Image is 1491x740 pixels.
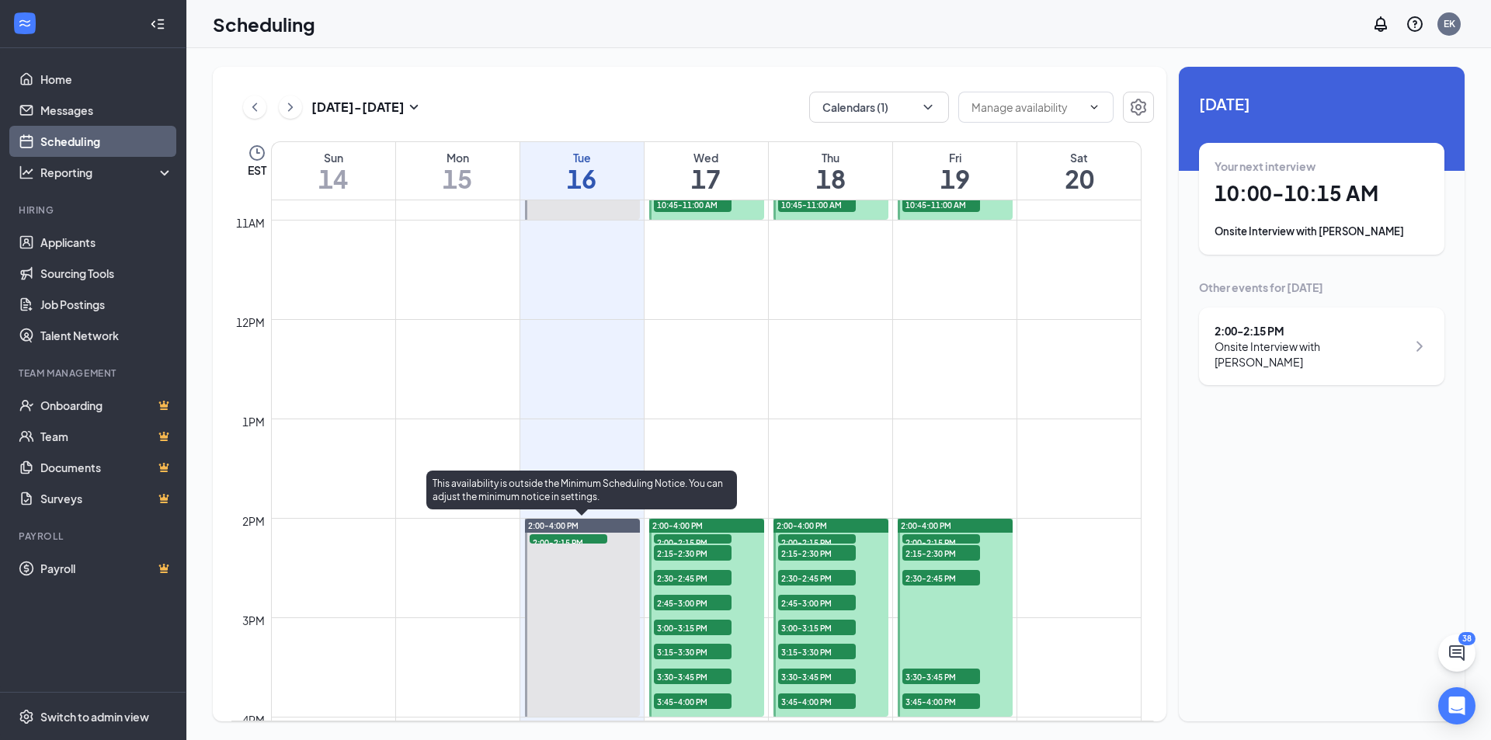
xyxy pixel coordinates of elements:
[1448,644,1466,662] svg: ChatActive
[19,530,170,543] div: Payroll
[40,390,173,421] a: OnboardingCrown
[654,595,732,610] span: 2:45-3:00 PM
[778,693,856,709] span: 3:45-4:00 PM
[239,512,268,530] div: 2pm
[654,570,732,585] span: 2:30-2:45 PM
[1129,98,1148,116] svg: Settings
[902,196,980,212] span: 10:45-11:00 AM
[530,534,607,550] span: 2:00-2:15 PM
[396,150,520,165] div: Mon
[902,545,980,561] span: 2:15-2:30 PM
[777,520,827,531] span: 2:00-4:00 PM
[405,98,423,116] svg: SmallChevronDown
[520,165,644,192] h1: 16
[396,165,520,192] h1: 15
[40,320,173,351] a: Talent Network
[272,165,395,192] h1: 14
[311,99,405,116] h3: [DATE] - [DATE]
[645,150,768,165] div: Wed
[40,258,173,289] a: Sourcing Tools
[1017,142,1141,200] a: September 20, 2025
[40,483,173,514] a: SurveysCrown
[1123,92,1154,123] a: Settings
[520,150,644,165] div: Tue
[769,165,892,192] h1: 18
[809,92,949,123] button: Calendars (1)ChevronDown
[778,196,856,212] span: 10:45-11:00 AM
[239,612,268,629] div: 3pm
[1406,15,1424,33] svg: QuestionInfo
[652,520,703,531] span: 2:00-4:00 PM
[645,142,768,200] a: September 17, 2025
[893,142,1017,200] a: September 19, 2025
[778,620,856,635] span: 3:00-3:15 PM
[654,620,732,635] span: 3:00-3:15 PM
[40,709,149,724] div: Switch to admin view
[279,96,302,119] button: ChevronRight
[1444,17,1455,30] div: EK
[778,570,856,585] span: 2:30-2:45 PM
[1410,337,1429,356] svg: ChevronRight
[233,314,268,331] div: 12pm
[1215,323,1406,339] div: 2:00 - 2:15 PM
[901,520,951,531] span: 2:00-4:00 PM
[1199,92,1444,116] span: [DATE]
[1017,165,1141,192] h1: 20
[769,142,892,200] a: September 18, 2025
[1438,687,1475,724] div: Open Intercom Messenger
[40,553,173,584] a: PayrollCrown
[902,693,980,709] span: 3:45-4:00 PM
[272,150,395,165] div: Sun
[1371,15,1390,33] svg: Notifications
[654,669,732,684] span: 3:30-3:45 PM
[1458,632,1475,645] div: 38
[528,520,579,531] span: 2:00-4:00 PM
[971,99,1082,116] input: Manage availability
[248,162,266,178] span: EST
[239,413,268,430] div: 1pm
[893,165,1017,192] h1: 19
[654,196,732,212] span: 10:45-11:00 AM
[1017,150,1141,165] div: Sat
[1438,634,1475,672] button: ChatActive
[248,144,266,162] svg: Clock
[893,150,1017,165] div: Fri
[40,421,173,452] a: TeamCrown
[40,95,173,126] a: Messages
[40,126,173,157] a: Scheduling
[1199,280,1444,295] div: Other events for [DATE]
[40,64,173,95] a: Home
[1088,101,1100,113] svg: ChevronDown
[520,142,644,200] a: September 16, 2025
[40,289,173,320] a: Job Postings
[645,165,768,192] h1: 17
[654,644,732,659] span: 3:15-3:30 PM
[40,452,173,483] a: DocumentsCrown
[1215,180,1429,207] h1: 10:00 - 10:15 AM
[902,534,980,550] span: 2:00-2:15 PM
[778,669,856,684] span: 3:30-3:45 PM
[239,711,268,728] div: 4pm
[902,570,980,585] span: 2:30-2:45 PM
[778,595,856,610] span: 2:45-3:00 PM
[243,96,266,119] button: ChevronLeft
[247,98,262,116] svg: ChevronLeft
[213,11,315,37] h1: Scheduling
[272,142,395,200] a: September 14, 2025
[150,16,165,32] svg: Collapse
[1215,339,1406,370] div: Onsite Interview with [PERSON_NAME]
[40,165,174,180] div: Reporting
[654,545,732,561] span: 2:15-2:30 PM
[654,534,732,550] span: 2:00-2:15 PM
[19,709,34,724] svg: Settings
[778,534,856,550] span: 2:00-2:15 PM
[19,367,170,380] div: Team Management
[920,99,936,115] svg: ChevronDown
[19,203,170,217] div: Hiring
[1215,224,1429,239] div: Onsite Interview with [PERSON_NAME]
[396,142,520,200] a: September 15, 2025
[769,150,892,165] div: Thu
[778,545,856,561] span: 2:15-2:30 PM
[283,98,298,116] svg: ChevronRight
[1215,158,1429,174] div: Your next interview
